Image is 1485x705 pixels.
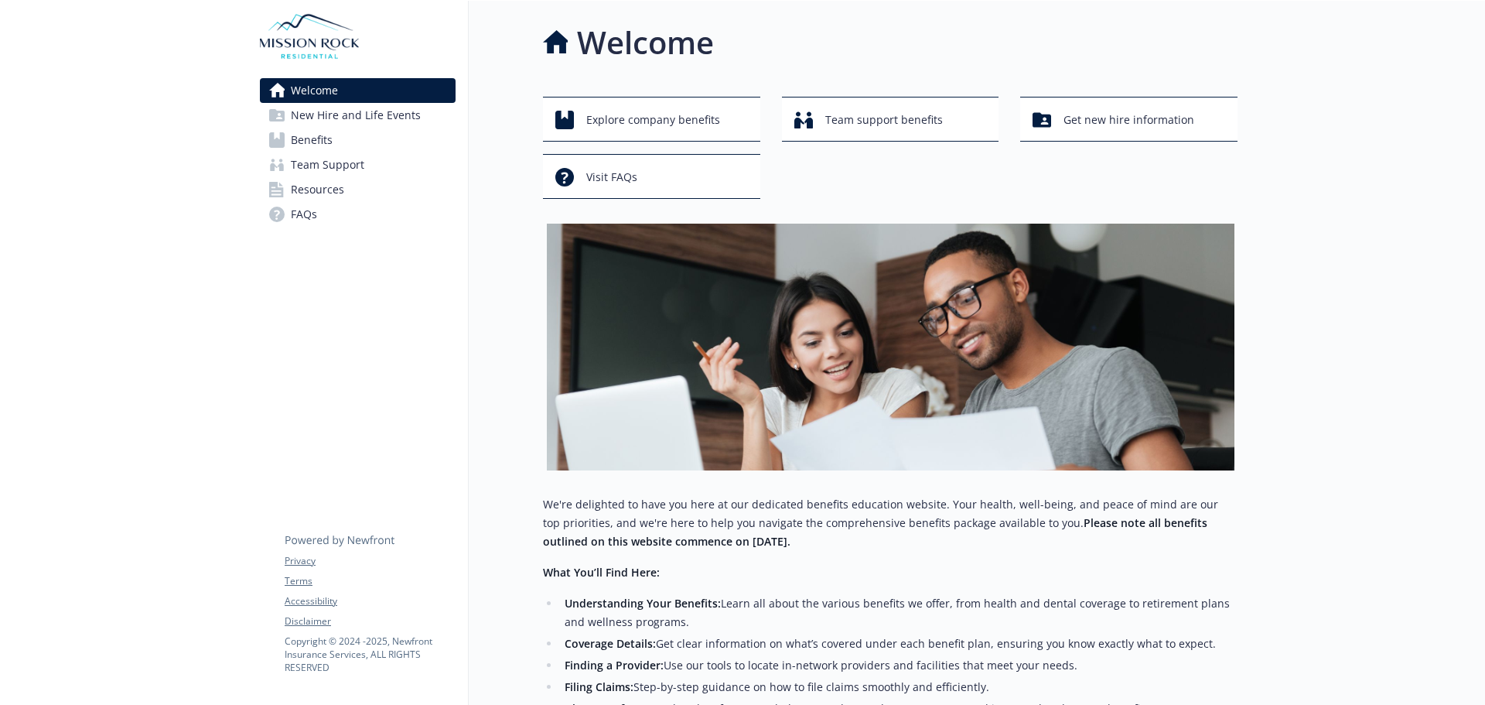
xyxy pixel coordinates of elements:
a: Welcome [260,78,456,103]
span: Explore company benefits [586,105,720,135]
li: Step-by-step guidance on how to file claims smoothly and efficiently. [560,678,1237,696]
strong: Filing Claims: [565,679,633,694]
span: Welcome [291,78,338,103]
button: Visit FAQs [543,154,760,199]
a: Terms [285,574,455,588]
span: Resources [291,177,344,202]
button: Get new hire information [1020,97,1237,142]
a: Accessibility [285,594,455,608]
img: overview page banner [547,224,1234,471]
li: Learn all about the various benefits we offer, from health and dental coverage to retirement plan... [560,594,1237,631]
strong: Finding a Provider: [565,658,664,672]
button: Team support benefits [782,97,999,142]
button: Explore company benefits [543,97,760,142]
li: Use our tools to locate in-network providers and facilities that meet your needs. [560,656,1237,675]
a: FAQs [260,202,456,227]
a: New Hire and Life Events [260,103,456,128]
span: Visit FAQs [586,163,637,192]
p: We're delighted to have you here at our dedicated benefits education website. Your health, well-b... [543,495,1237,551]
a: Privacy [285,554,455,568]
a: Resources [260,177,456,202]
strong: Understanding Your Benefits: [565,596,721,611]
h1: Welcome [577,19,714,66]
span: Team support benefits [825,105,943,135]
span: FAQs [291,202,317,227]
span: Get new hire information [1063,105,1194,135]
a: Benefits [260,128,456,152]
span: New Hire and Life Events [291,103,421,128]
strong: Coverage Details: [565,636,656,651]
li: Get clear information on what’s covered under each benefit plan, ensuring you know exactly what t... [560,635,1237,653]
strong: What You’ll Find Here: [543,565,660,580]
span: Team Support [291,152,364,177]
p: Copyright © 2024 - 2025 , Newfront Insurance Services, ALL RIGHTS RESERVED [285,635,455,674]
span: Benefits [291,128,333,152]
a: Disclaimer [285,614,455,628]
a: Team Support [260,152,456,177]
